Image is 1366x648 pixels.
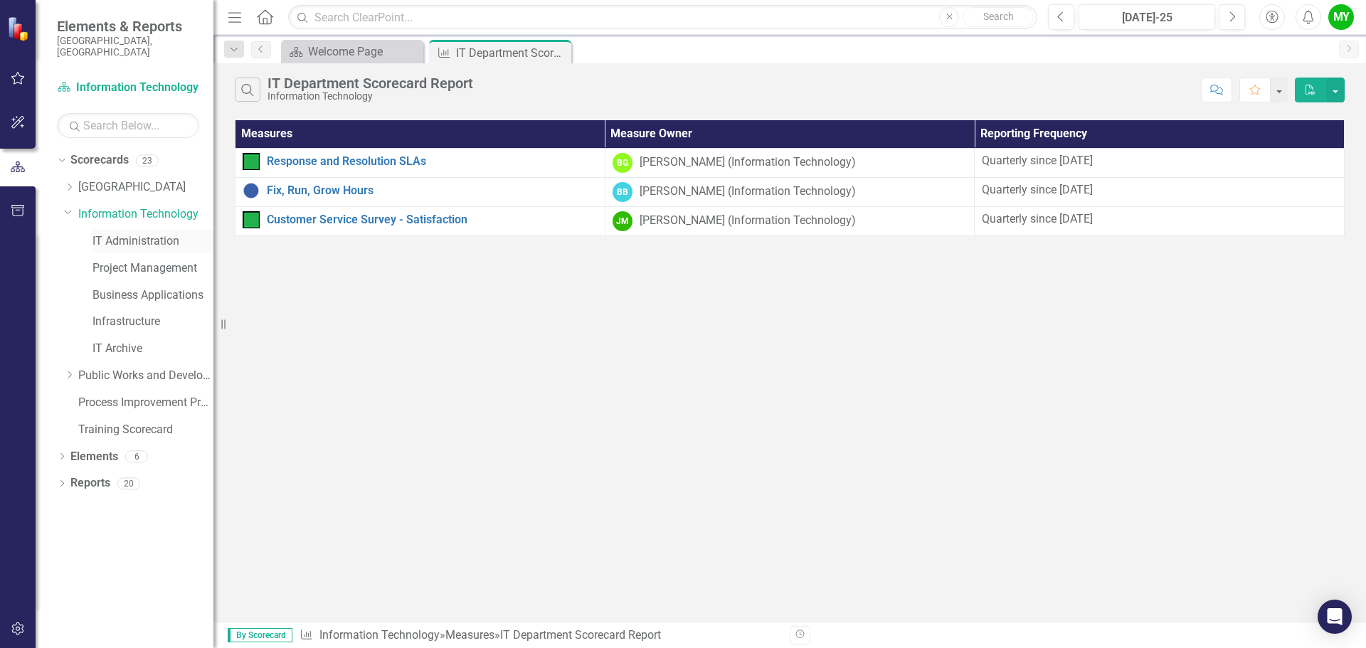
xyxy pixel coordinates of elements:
[1318,600,1352,634] div: Open Intercom Messenger
[57,18,199,35] span: Elements & Reports
[70,475,110,492] a: Reports
[92,260,213,277] a: Project Management
[268,91,473,102] div: Information Technology
[228,628,292,642] span: By Scorecard
[235,177,605,206] td: Double-Click to Edit Right Click for Context Menu
[605,177,975,206] td: Double-Click to Edit
[640,213,856,229] div: [PERSON_NAME] (Information Technology)
[1328,4,1354,30] button: MY
[235,148,605,177] td: Double-Click to Edit Right Click for Context Menu
[613,182,632,202] div: BB
[300,627,779,644] div: » »
[78,206,213,223] a: Information Technology
[456,44,568,62] div: IT Department Scorecard Report
[117,477,140,489] div: 20
[319,628,440,642] a: Information Technology
[975,177,1345,206] td: Double-Click to Edit
[78,395,213,411] a: Process Improvement Program
[285,43,420,60] a: Welcome Page
[975,148,1345,177] td: Double-Click to Edit
[243,211,260,228] img: On Target
[267,213,598,226] a: Customer Service Survey - Satisfaction
[7,16,32,41] img: ClearPoint Strategy
[267,184,598,197] a: Fix, Run, Grow Hours
[605,206,975,235] td: Double-Click to Edit
[1084,9,1210,26] div: [DATE]-25
[500,628,661,642] div: IT Department Scorecard Report
[78,179,213,196] a: [GEOGRAPHIC_DATA]
[78,422,213,438] a: Training Scorecard
[125,450,148,462] div: 6
[982,211,1337,228] div: Quarterly since [DATE]
[57,113,199,138] input: Search Below...
[268,75,473,91] div: IT Department Scorecard Report
[235,206,605,235] td: Double-Click to Edit Right Click for Context Menu
[613,153,632,173] div: BG
[963,7,1034,27] button: Search
[445,628,494,642] a: Measures
[975,206,1345,235] td: Double-Click to Edit
[982,182,1337,198] div: Quarterly since [DATE]
[92,233,213,250] a: IT Administration
[613,211,632,231] div: JM
[78,368,213,384] a: Public Works and Development
[640,184,856,200] div: [PERSON_NAME] (Information Technology)
[57,80,199,96] a: Information Technology
[982,153,1337,169] div: Quarterly since [DATE]
[640,154,856,171] div: [PERSON_NAME] (Information Technology)
[983,11,1014,22] span: Search
[92,314,213,330] a: Infrastructure
[243,182,260,199] img: Baselining
[1079,4,1215,30] button: [DATE]-25
[92,341,213,357] a: IT Archive
[136,154,159,166] div: 23
[70,152,129,169] a: Scorecards
[92,287,213,304] a: Business Applications
[70,449,118,465] a: Elements
[243,153,260,170] img: On Target
[288,5,1037,30] input: Search ClearPoint...
[267,155,598,168] a: Response and Resolution SLAs
[605,148,975,177] td: Double-Click to Edit
[308,43,420,60] div: Welcome Page
[57,35,199,58] small: [GEOGRAPHIC_DATA], [GEOGRAPHIC_DATA]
